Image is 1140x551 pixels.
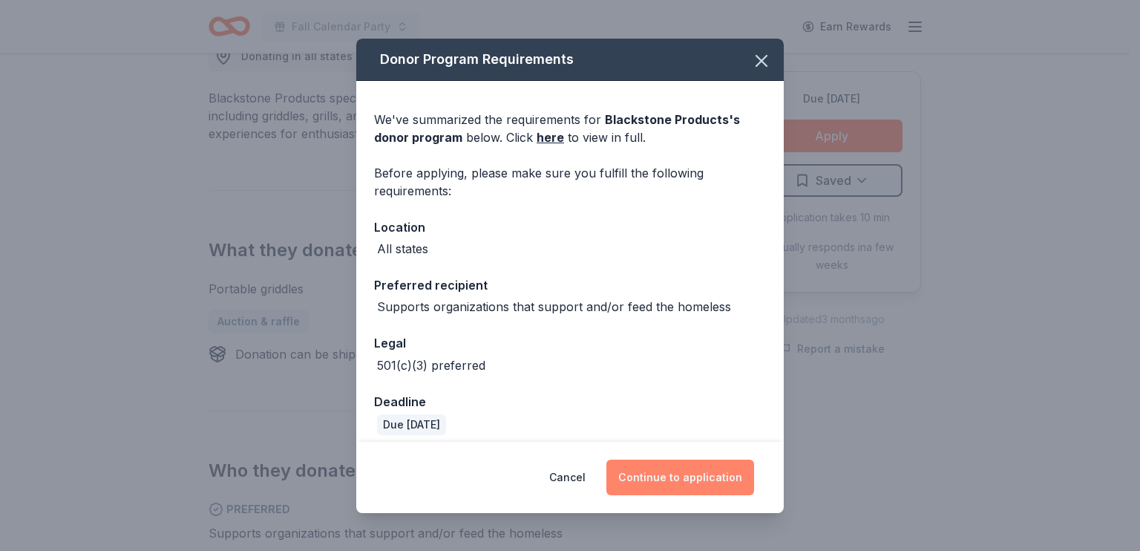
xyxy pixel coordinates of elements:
div: Due [DATE] [377,414,446,435]
div: Supports organizations that support and/or feed the homeless [377,298,731,316]
div: Deadline [374,392,766,411]
button: Continue to application [606,460,754,495]
div: Legal [374,333,766,353]
div: Before applying, please make sure you fulfill the following requirements: [374,164,766,200]
div: Preferred recipient [374,275,766,295]
button: Cancel [549,460,586,495]
a: here [537,128,564,146]
div: Location [374,218,766,237]
div: We've summarized the requirements for below. Click to view in full. [374,111,766,146]
div: 501(c)(3) preferred [377,356,485,374]
div: All states [377,240,428,258]
div: Donor Program Requirements [356,39,784,81]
